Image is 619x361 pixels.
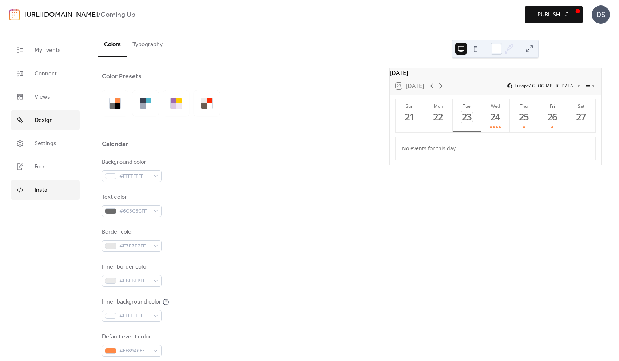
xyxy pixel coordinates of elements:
[547,111,559,123] div: 26
[489,111,501,123] div: 24
[11,87,80,107] a: Views
[102,298,161,306] div: Inner background color
[119,172,150,181] span: #FFFFFFFF
[453,99,481,132] button: Tue23
[538,99,567,132] button: Fri26
[483,103,507,109] div: Wed
[127,29,168,56] button: Typography
[592,5,610,24] div: DS
[102,193,160,202] div: Text color
[461,111,473,123] div: 23
[432,111,444,123] div: 22
[102,263,160,271] div: Inner border color
[525,6,583,23] button: Publish
[510,99,538,132] button: Thu25
[481,99,509,132] button: Wed24
[575,111,587,123] div: 27
[35,93,50,102] span: Views
[119,312,150,321] span: #FFFFFFFF
[119,347,150,356] span: #FF8946FF
[24,8,98,22] a: [URL][DOMAIN_NAME]
[102,140,128,148] div: Calendar
[426,103,450,109] div: Mon
[396,140,594,157] div: No events for this day
[102,228,160,237] div: Border color
[98,8,100,22] b: /
[102,158,160,167] div: Background color
[35,116,53,125] span: Design
[35,139,56,148] span: Settings
[35,186,49,195] span: Install
[35,163,48,171] span: Form
[11,180,80,200] a: Install
[11,134,80,153] a: Settings
[119,207,150,216] span: #6C6C6CFF
[11,40,80,60] a: My Events
[102,333,160,341] div: Default event color
[518,111,530,123] div: 25
[567,99,595,132] button: Sat27
[515,84,575,88] span: Europe/[GEOGRAPHIC_DATA]
[537,11,560,19] span: Publish
[540,103,564,109] div: Fri
[390,68,601,77] div: [DATE]
[119,277,150,286] span: #EBEBEBFF
[455,103,479,109] div: Tue
[424,99,452,132] button: Mon22
[102,72,142,81] div: Color Presets
[100,8,135,22] b: Coming Up
[98,29,127,57] button: Colors
[398,103,422,109] div: Sun
[569,103,593,109] div: Sat
[11,64,80,83] a: Connect
[11,157,80,176] a: Form
[11,110,80,130] a: Design
[9,9,20,20] img: logo
[512,103,536,109] div: Thu
[35,70,57,78] span: Connect
[396,99,424,132] button: Sun21
[35,46,61,55] span: My Events
[404,111,416,123] div: 21
[119,242,150,251] span: #E7E7E7FF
